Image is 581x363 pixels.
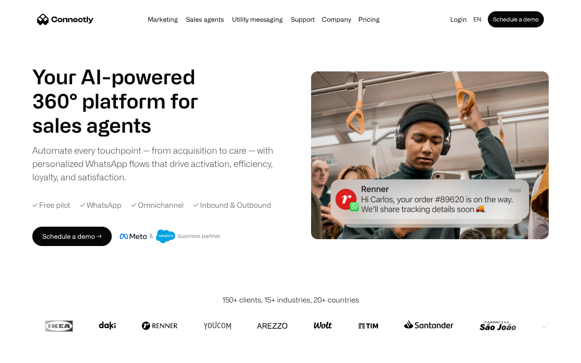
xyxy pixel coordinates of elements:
[183,16,227,23] a: Sales agents
[355,16,383,23] a: Pricing
[80,200,121,211] div: ✓ WhatsApp
[32,65,218,113] h1: Your AI-powered 360° platform for
[144,16,181,23] a: Marketing
[322,14,351,25] div: Company
[32,200,70,211] div: ✓ Free pilot
[16,349,48,360] ul: Language list
[32,227,112,246] a: Schedule a demo →
[120,229,221,243] img: Meta and Salesforce business partner badge.
[488,11,544,27] a: Schedule a demo
[447,14,470,25] a: Login
[131,200,184,211] div: ✓ Omnichannel
[222,294,359,305] div: 150+ clients, 15+ industries, 20+ countries
[8,348,48,360] aside: Language selected: English
[288,16,318,23] a: Support
[32,113,218,137] h1: sales agents
[193,200,271,211] div: ✓ Inbound & Outbound
[32,144,286,184] div: Automate every touchpoint — from acquisition to care — with personalized WhatsApp flows that driv...
[473,14,481,25] div: en
[229,16,286,23] a: Utility messaging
